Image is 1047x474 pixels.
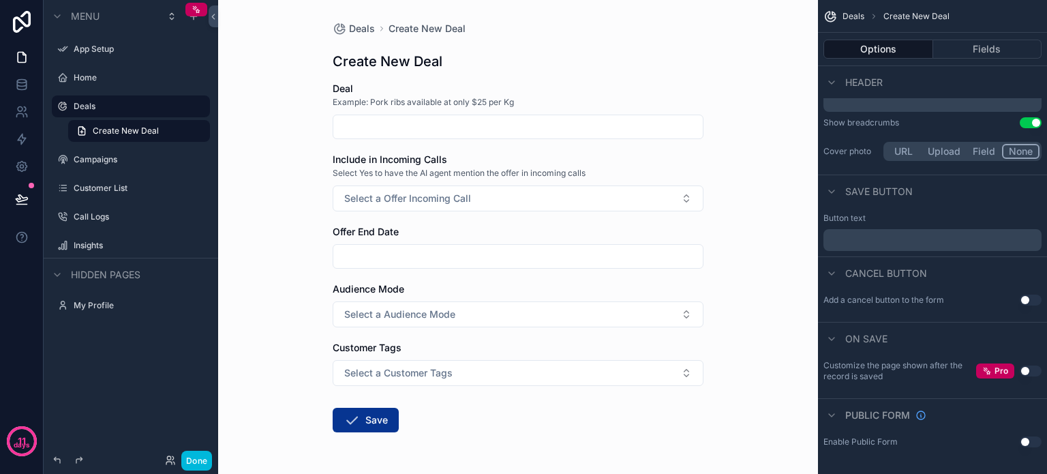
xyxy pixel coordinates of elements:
span: Save button [845,185,913,198]
label: Add a cancel button to the form [823,295,944,306]
label: Insights [74,240,202,251]
div: Enable Public Form [823,436,898,447]
button: Select Button [333,360,703,386]
label: My Profile [74,300,202,311]
span: Select a Audience Mode [344,308,455,321]
span: Deals [349,22,375,35]
span: Cancel button [845,267,927,280]
span: Public form [845,409,910,422]
span: Menu [71,10,100,23]
span: Deals [843,11,864,22]
span: Audience Mode [333,283,404,295]
label: Campaigns [74,154,202,165]
label: App Setup [74,44,202,55]
button: Select Button [333,186,703,211]
button: Select Button [333,301,703,327]
a: Create New Deal [68,120,210,142]
label: Call Logs [74,211,202,222]
button: Upload [922,144,967,159]
span: Include in Incoming Calls [333,153,447,165]
button: Done [181,451,212,471]
span: Create New Deal [883,11,950,22]
label: Deals [74,101,202,112]
div: scrollable content [823,229,1042,251]
span: On save [845,332,887,346]
label: Cover photo [823,146,878,157]
h1: Create New Deal [333,52,442,71]
span: Select a Customer Tags [344,366,453,380]
label: Customer List [74,183,202,194]
p: 11 [18,434,26,448]
button: URL [885,144,922,159]
span: Offer End Date [333,226,399,237]
button: Options [823,40,933,59]
a: Deals [333,22,375,35]
span: Deal [333,83,353,94]
label: Customize the page shown after the record is saved [823,360,976,382]
span: Header [845,76,883,89]
span: Customer Tags [333,342,401,353]
span: Select a Offer Incoming Call [344,192,471,205]
button: None [1002,144,1040,159]
button: Field [967,144,1003,159]
span: Pro [995,366,1008,376]
span: Example: Pork ribs available at only $25 per Kg [333,97,514,108]
span: Create New Deal [93,125,159,136]
div: Show breadcrumbs [823,117,899,128]
button: Save [333,408,399,432]
span: Hidden pages [71,268,140,282]
button: Fields [933,40,1042,59]
p: days [14,440,30,451]
span: Select Yes to have the AI agent mention the offer in incoming calls [333,168,586,179]
label: Home [74,72,202,83]
div: scrollable content [823,90,1042,112]
a: Create New Deal [389,22,466,35]
label: Button text [823,213,866,224]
